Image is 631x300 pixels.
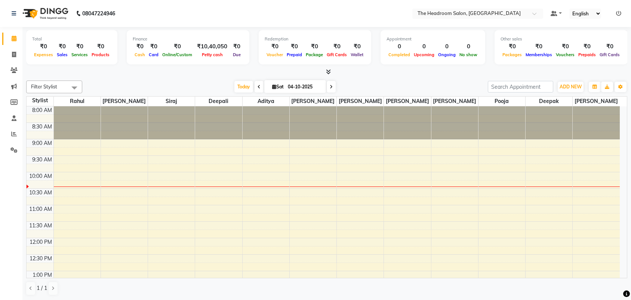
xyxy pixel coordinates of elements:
[384,97,431,106] span: [PERSON_NAME]
[576,42,598,51] div: ₹0
[436,52,458,57] span: Ongoing
[526,97,572,106] span: Deepak
[554,52,576,57] span: Vouchers
[285,42,304,51] div: ₹0
[501,42,524,51] div: ₹0
[265,52,285,57] span: Voucher
[243,97,289,106] span: Aditya
[436,42,458,51] div: 0
[270,84,286,90] span: Sat
[230,42,243,51] div: ₹0
[387,42,412,51] div: 0
[70,42,90,51] div: ₹0
[54,97,101,106] span: Rahul
[90,52,111,57] span: Products
[387,36,479,42] div: Appointment
[478,97,525,106] span: Pooja
[231,52,243,57] span: Due
[488,81,553,93] input: Search Appointment
[31,156,53,164] div: 9:30 AM
[524,52,554,57] span: Memberships
[28,222,53,230] div: 11:30 AM
[200,52,225,57] span: Petty cash
[32,52,55,57] span: Expenses
[28,172,53,180] div: 10:00 AM
[501,36,622,42] div: Other sales
[234,81,253,93] span: Today
[349,52,365,57] span: Wallet
[304,52,325,57] span: Package
[27,97,53,104] div: Stylist
[147,52,160,57] span: Card
[160,42,194,51] div: ₹0
[37,284,47,292] span: 1 / 1
[55,42,70,51] div: ₹0
[412,42,436,51] div: 0
[560,84,582,90] span: ADD NEW
[286,81,323,93] input: 2025-10-04
[133,42,147,51] div: ₹0
[32,36,111,42] div: Total
[31,106,53,114] div: 8:00 AM
[19,3,70,24] img: logo
[133,52,147,57] span: Cash
[387,52,412,57] span: Completed
[573,97,620,106] span: [PERSON_NAME]
[28,238,53,246] div: 12:00 PM
[558,82,584,92] button: ADD NEW
[431,97,478,106] span: [PERSON_NAME]
[55,52,70,57] span: Sales
[28,255,53,263] div: 12:30 PM
[554,42,576,51] div: ₹0
[31,84,57,90] span: Filter Stylist
[31,139,53,147] div: 9:00 AM
[598,52,622,57] span: Gift Cards
[349,42,365,51] div: ₹0
[195,97,242,106] span: Deepali
[290,97,336,106] span: [PERSON_NAME]
[501,52,524,57] span: Packages
[458,42,479,51] div: 0
[524,42,554,51] div: ₹0
[600,270,624,293] iframe: chat widget
[598,42,622,51] div: ₹0
[458,52,479,57] span: No show
[82,3,115,24] b: 08047224946
[160,52,194,57] span: Online/Custom
[70,52,90,57] span: Services
[265,42,285,51] div: ₹0
[148,97,195,106] span: Siraj
[28,205,53,213] div: 11:00 AM
[32,42,55,51] div: ₹0
[325,42,349,51] div: ₹0
[265,36,365,42] div: Redemption
[101,97,148,106] span: [PERSON_NAME]
[31,123,53,131] div: 8:30 AM
[337,97,384,106] span: [PERSON_NAME]
[147,42,160,51] div: ₹0
[576,52,598,57] span: Prepaids
[412,52,436,57] span: Upcoming
[133,36,243,42] div: Finance
[194,42,230,51] div: ₹10,40,050
[285,52,304,57] span: Prepaid
[31,271,53,279] div: 1:00 PM
[28,189,53,197] div: 10:30 AM
[304,42,325,51] div: ₹0
[325,52,349,57] span: Gift Cards
[90,42,111,51] div: ₹0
